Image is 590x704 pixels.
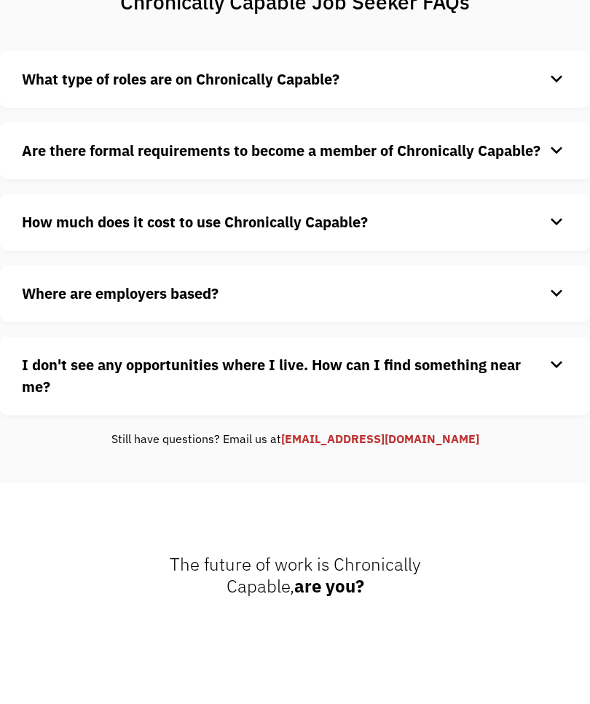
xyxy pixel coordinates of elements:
strong: What type of roles are on Chronically Capable? [22,69,339,89]
div: keyboard_arrow_down [545,283,568,305]
span: The future of work is Chronically Capable, [170,552,421,598]
strong: Are there formal requirements to become a member of Chronically Capable? [22,141,540,160]
a: [EMAIL_ADDRESS][DOMAIN_NAME] [281,431,479,446]
strong: How much does it cost to use Chronically Capable? [22,212,368,232]
div: keyboard_arrow_down [545,211,568,233]
strong: I don't see any opportunities where I live. How can I find something near me? [22,355,521,396]
div: keyboard_arrow_down [545,140,568,162]
div: keyboard_arrow_down [545,69,568,90]
strong: are you? [294,574,364,598]
div: keyboard_arrow_down [545,354,568,376]
strong: Where are employers based? [22,283,219,303]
